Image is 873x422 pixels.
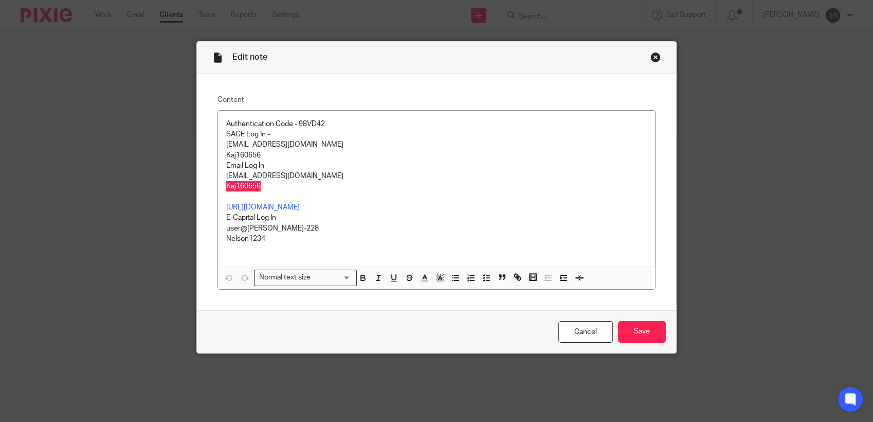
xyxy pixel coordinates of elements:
[257,272,313,283] span: Normal text size
[226,161,647,171] p: Email Log In -
[226,213,647,223] p: E-Capital Log In -
[232,53,267,61] span: Edit note
[314,272,351,283] input: Search for option
[618,321,666,343] input: Save
[226,119,647,129] p: Authentication Code - 98VD42
[650,52,661,62] div: Close this dialog window
[226,139,647,150] p: [EMAIL_ADDRESS][DOMAIN_NAME]
[226,181,647,191] p: Kaj160656
[217,95,656,105] label: Content
[226,171,647,181] p: [EMAIL_ADDRESS][DOMAIN_NAME]
[226,129,647,139] p: SAGE Log In -
[226,223,647,234] p: user@[PERSON_NAME]-228
[558,321,613,343] a: Cancel
[226,204,300,211] a: [URL][DOMAIN_NAME]
[254,270,357,286] div: Search for option
[226,234,647,244] p: Nelson1234
[226,150,647,161] p: Kaj160656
